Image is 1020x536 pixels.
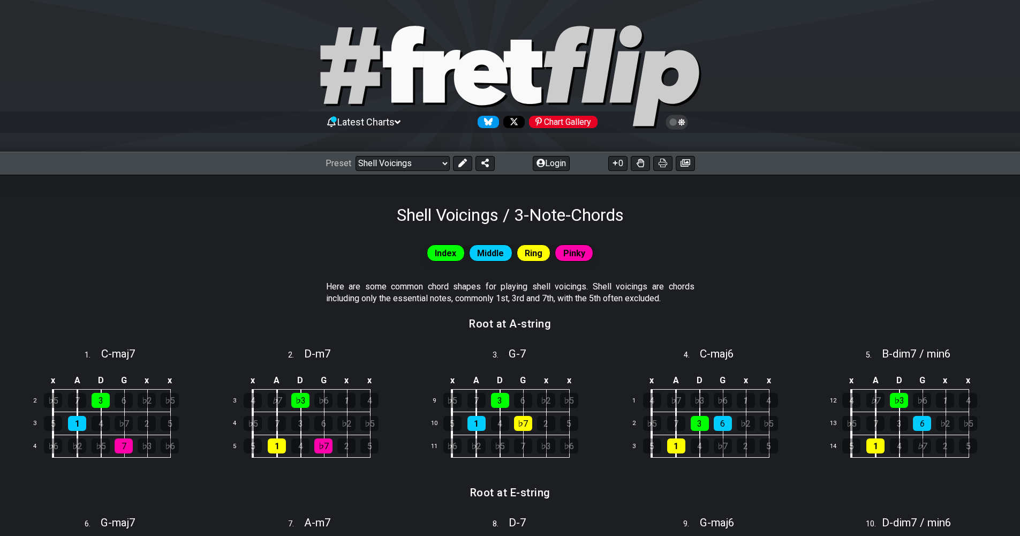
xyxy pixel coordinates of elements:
span: 2 . [288,349,304,361]
div: ♭3 [691,393,709,408]
div: ♭7 [667,393,685,408]
div: 4 [491,416,509,431]
div: ♭7 [314,438,333,453]
td: A [265,372,289,390]
div: 6 [913,416,931,431]
p: Here are some common chord shapes for playing shell voicings. Shell voicings are chords including... [326,281,694,305]
div: 4 [760,393,778,408]
span: Toggle light / dark theme [671,117,683,127]
button: Edit Preset [453,156,472,171]
div: ♭7 [268,393,286,408]
div: ♭3 [890,393,908,408]
div: 7 [667,416,685,431]
h3: Root at A-string [469,318,551,330]
td: x [358,372,381,390]
div: 1 [337,393,356,408]
td: x [41,372,65,390]
td: x [557,372,580,390]
div: ♭5 [44,393,62,408]
span: Preset [326,158,351,168]
div: 1 [737,393,755,408]
div: 1 [866,438,885,453]
a: Follow #fretflip at X [499,116,525,128]
td: 13 [826,412,851,435]
button: Print [653,156,673,171]
div: 3 [691,416,709,431]
div: ♭5 [560,393,578,408]
div: 3 [890,416,908,431]
td: D [688,372,712,390]
div: 4 [643,393,661,408]
td: x [734,372,757,390]
div: 1 [68,416,86,431]
td: 11 [426,435,452,458]
td: x [839,372,864,390]
div: ♭2 [537,393,555,408]
div: Chart Gallery [529,116,598,128]
div: 2 [138,416,156,431]
div: 2 [337,438,356,453]
div: 5 [842,438,860,453]
span: G - maj7 [101,516,135,529]
td: 5 [226,435,252,458]
div: ♭7 [866,393,885,408]
td: x [335,372,358,390]
span: Pinky [563,245,585,261]
div: ♭6 [443,438,462,453]
div: 3 [491,393,509,408]
div: 7 [866,416,885,431]
div: 6 [714,416,732,431]
div: 5 [443,416,462,431]
td: x [440,372,465,390]
div: ♭5 [491,438,509,453]
td: x [757,372,780,390]
td: 3 [226,389,252,412]
div: 4 [842,393,860,408]
span: B - dim7 / min6 [882,347,951,360]
a: #fretflip at Pinterest [525,116,598,128]
a: Follow #fretflip at Bluesky [473,116,499,128]
div: ♭7 [913,438,931,453]
td: G [511,372,534,390]
span: 4 . [684,349,700,361]
td: 4 [226,412,252,435]
div: 6 [514,393,532,408]
span: G - 7 [509,347,526,360]
span: 6 . [85,518,101,530]
div: ♭6 [314,393,333,408]
td: D [488,372,512,390]
div: ♭7 [714,438,732,453]
td: x [957,372,980,390]
div: ♭6 [44,438,62,453]
div: 6 [314,416,333,431]
div: 5 [560,416,578,431]
button: Create image [676,156,695,171]
span: 7 . [288,518,304,530]
h1: Shell Voicings / 3-Note-Chords [397,205,624,225]
div: ♭2 [138,393,156,408]
td: x [934,372,957,390]
div: 5 [959,438,977,453]
span: Middle [477,245,504,261]
td: x [534,372,557,390]
td: 12 [826,389,851,412]
div: 1 [467,416,486,431]
td: 4 [27,435,53,458]
div: ♭5 [842,416,860,431]
div: ♭2 [936,416,954,431]
div: ♭3 [291,393,309,408]
div: 1 [268,438,286,453]
button: Toggle Dexterity for all fretkits [631,156,650,171]
div: ♭2 [68,438,86,453]
td: x [240,372,265,390]
td: A [864,372,888,390]
td: 10 [426,412,452,435]
span: C - maj7 [101,347,135,360]
div: ♭5 [643,416,661,431]
div: ♭5 [443,393,462,408]
div: ♭6 [714,393,732,408]
div: ♭3 [537,438,555,453]
td: A [664,372,688,390]
td: G [312,372,335,390]
button: 0 [608,156,628,171]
